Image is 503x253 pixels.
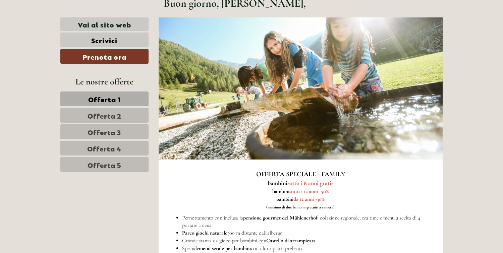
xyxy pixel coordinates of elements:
span: sotto i 8 anni gratis [287,179,333,187]
span: Offerta 4 [87,143,121,153]
strong: (massimo di due bambini gratuiti a camera) [266,205,335,209]
strong: Parco giochi naturale [182,230,227,236]
span: da 12 anni -30% [293,196,325,202]
li: 300 m distante dall'albergo [182,229,433,237]
div: Buon giorno, come possiamo aiutarla? [5,18,93,39]
strong: menù serale per bambini [199,245,251,252]
span: Offerta 2 [88,111,121,120]
li: Grande stanza da gioco per bambini con [182,237,433,245]
span: Offerta 3 [88,127,121,136]
a: Prenota ora [60,49,149,64]
div: [GEOGRAPHIC_DATA] [10,19,90,25]
button: Invia [225,174,264,188]
span: sotto i 12 anni -50% [289,188,329,195]
div: giovedì [117,5,147,16]
small: 10:15 [10,33,90,37]
li: Speciale con i loro piatti preferiti [182,245,433,252]
strong: bambini [268,179,333,187]
strong: bambini bambini [272,188,329,202]
strong: OFFERTA SPECIALE - FAMILY [256,170,345,178]
strong: pensione gourmet del Mühlenerhof [243,214,318,221]
a: Vai al sito web [60,17,149,31]
a: Scrivici [60,33,149,47]
li: Pernottamento con inclusa la : colazione regionale, tea time e menù a scelta di 4 portate a cena [182,214,433,230]
span: Offerta 1 [88,94,121,104]
span: Offerta 5 [88,160,121,169]
div: Le nostre offerte [60,75,149,88]
strong: Castello di arrampicata [266,237,316,244]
